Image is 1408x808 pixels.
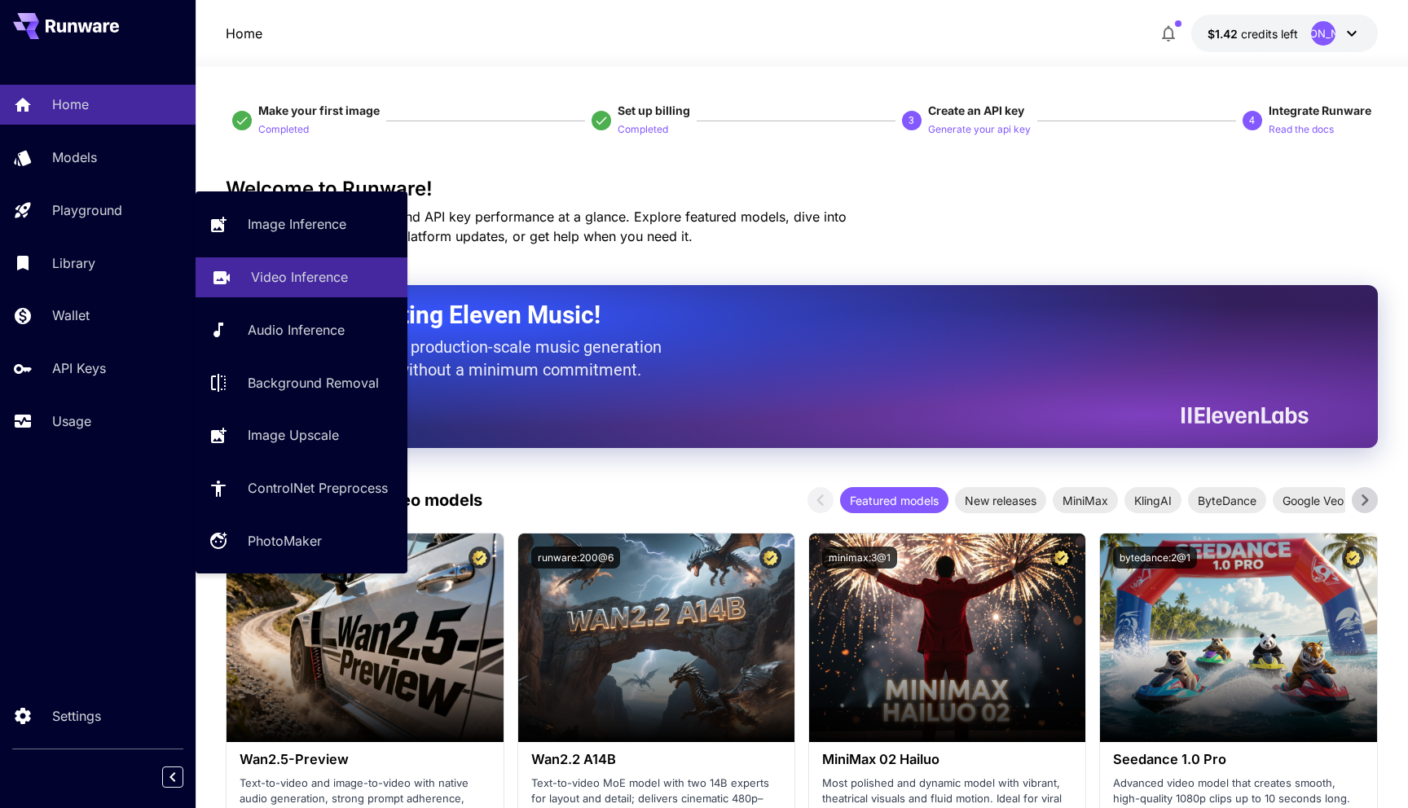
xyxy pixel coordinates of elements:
p: Playground [52,200,122,220]
button: Certified Model – Vetted for best performance and includes a commercial license. [759,547,781,569]
span: $1.42 [1208,27,1241,41]
span: ByteDance [1188,492,1266,509]
p: Library [52,253,95,273]
p: Video Inference [251,267,348,287]
p: Usage [52,411,91,431]
span: Make your first image [258,103,380,117]
span: Check out your usage stats and API key performance at a glance. Explore featured models, dive int... [226,209,847,244]
h3: Wan2.5-Preview [240,752,490,767]
h3: Wan2.2 A14B [531,752,781,767]
p: API Keys [52,358,106,378]
p: 4 [1249,113,1255,128]
span: Set up billing [618,103,690,117]
p: Wallet [52,305,90,325]
p: Audio Inference [248,320,345,340]
p: ControlNet Preprocess [248,478,388,498]
p: Completed [618,122,668,138]
img: alt [1100,534,1376,742]
div: $1.41786 [1208,25,1298,42]
button: runware:200@6 [531,547,620,569]
p: The only way to get production-scale music generation from Eleven Labs without a minimum commitment. [266,336,674,381]
button: Collapse sidebar [162,766,183,788]
a: Background Removal [196,362,407,402]
a: Image Upscale [196,415,407,455]
div: Collapse sidebar [174,762,196,792]
img: alt [518,534,794,742]
h2: Now Supporting Eleven Music! [266,300,1296,331]
span: MiniMax [1053,492,1118,509]
span: Featured models [840,492,948,509]
p: Image Inference [248,214,346,234]
span: New releases [955,492,1046,509]
button: Certified Model – Vetted for best performance and includes a commercial license. [1050,547,1072,569]
span: credits left [1241,27,1298,41]
button: bytedance:2@1 [1113,547,1197,569]
a: Video Inference [196,257,407,297]
p: Completed [258,122,309,138]
button: Certified Model – Vetted for best performance and includes a commercial license. [469,547,491,569]
p: Image Upscale [248,425,339,445]
p: 3 [909,113,914,128]
p: Models [52,147,97,167]
span: KlingAI [1124,492,1181,509]
span: Create an API key [928,103,1024,117]
nav: breadcrumb [226,24,262,43]
h3: Seedance 1.0 Pro [1113,752,1363,767]
p: Read the docs [1269,122,1334,138]
p: PhotoMaker [248,531,322,551]
span: Integrate Runware [1269,103,1371,117]
img: alt [809,534,1085,742]
p: Generate your api key [928,122,1031,138]
button: Certified Model – Vetted for best performance and includes a commercial license. [1342,547,1364,569]
p: Background Removal [248,373,379,393]
p: Home [226,24,262,43]
div: [PERSON_NAME] [1311,21,1335,46]
button: $1.41786 [1191,15,1378,52]
a: PhotoMaker [196,521,407,561]
h3: MiniMax 02 Hailuo [822,752,1072,767]
p: Settings [52,706,101,726]
span: Google Veo [1273,492,1353,509]
button: minimax:3@1 [822,547,897,569]
a: Image Inference [196,204,407,244]
a: Audio Inference [196,310,407,350]
img: alt [227,534,503,742]
a: ControlNet Preprocess [196,468,407,508]
h3: Welcome to Runware! [226,178,1378,200]
p: Home [52,94,89,114]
